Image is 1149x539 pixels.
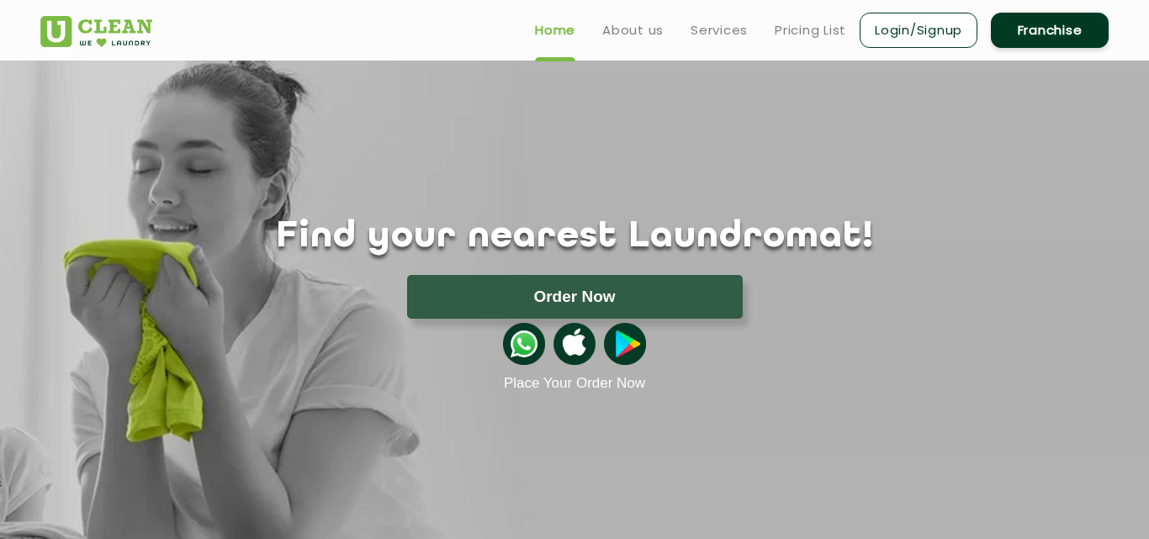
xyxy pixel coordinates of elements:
[407,275,743,319] button: Order Now
[775,20,846,40] a: Pricing List
[602,20,664,40] a: About us
[553,323,596,365] img: apple-icon.png
[860,13,977,48] a: Login/Signup
[504,375,645,392] a: Place Your Order Now
[991,13,1109,48] a: Franchise
[604,323,646,365] img: playstoreicon.png
[28,216,1121,258] h1: Find your nearest Laundromat!
[503,323,545,365] img: whatsappicon.png
[535,20,575,40] a: Home
[691,20,748,40] a: Services
[40,16,152,47] img: UClean Laundry and Dry Cleaning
